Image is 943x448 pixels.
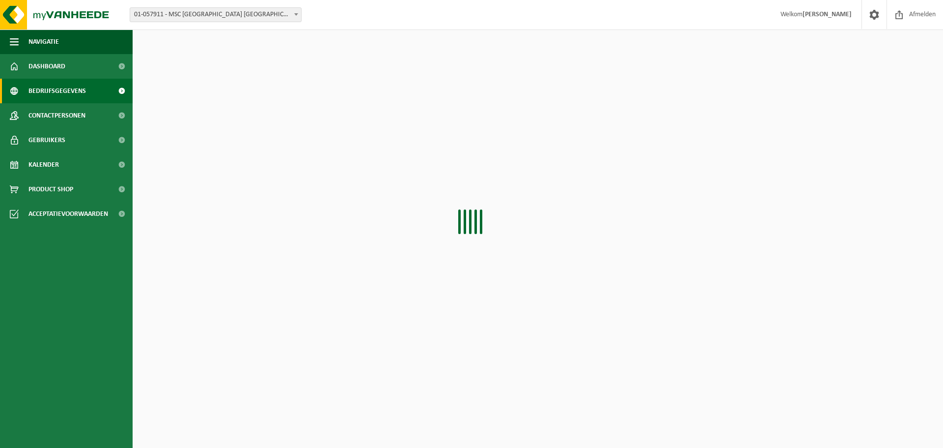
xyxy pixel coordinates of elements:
strong: [PERSON_NAME] [803,11,852,18]
span: Gebruikers [28,128,65,152]
span: Contactpersonen [28,103,85,128]
span: 01-057911 - MSC BELGIUM NV - ANTWERPEN [130,8,301,22]
span: 01-057911 - MSC BELGIUM NV - ANTWERPEN [130,7,302,22]
span: Acceptatievoorwaarden [28,202,108,226]
span: Dashboard [28,54,65,79]
span: Navigatie [28,30,59,54]
span: Product Shop [28,177,73,202]
span: Kalender [28,152,59,177]
span: Bedrijfsgegevens [28,79,86,103]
